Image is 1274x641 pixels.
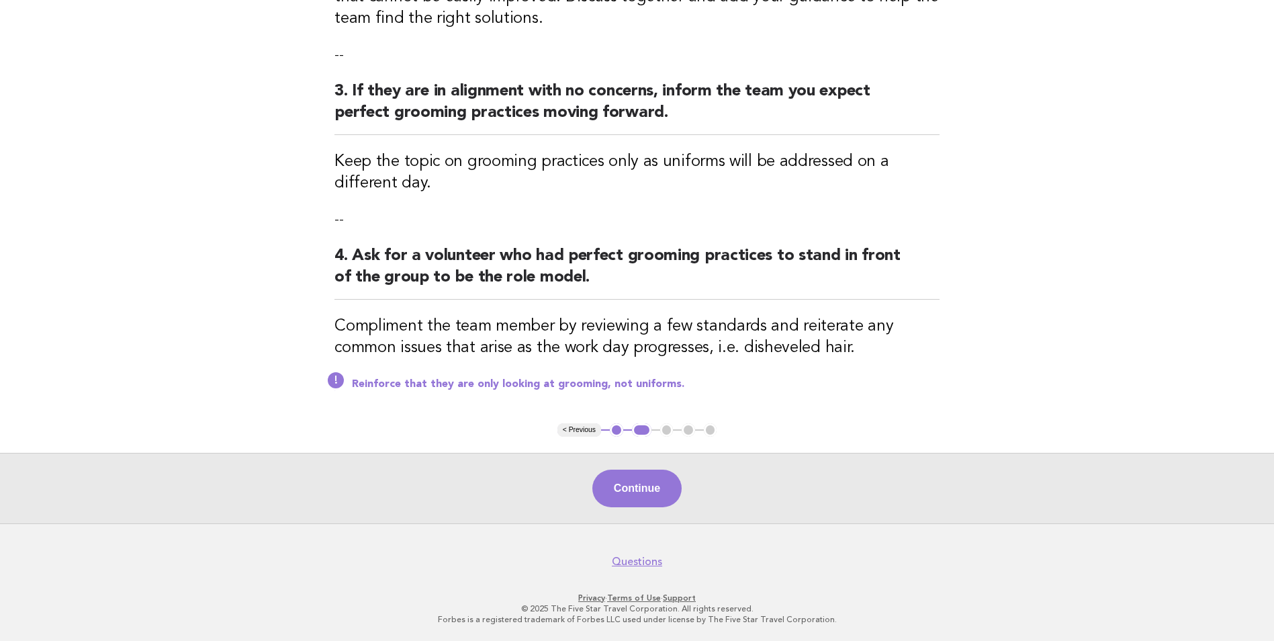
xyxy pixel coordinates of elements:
[226,614,1048,625] p: Forbes is a registered trademark of Forbes LLC used under license by The Five Star Travel Corpora...
[610,423,623,437] button: 1
[334,316,940,359] h3: Compliment the team member by reviewing a few standards and reiterate any common issues that aris...
[612,555,662,568] a: Questions
[334,81,940,135] h2: 3. If they are in alignment with no concerns, inform the team you expect perfect grooming practic...
[334,245,940,300] h2: 4. Ask for a volunteer who had perfect grooming practices to stand in front of the group to be th...
[352,378,940,391] p: Reinforce that they are only looking at grooming, not uniforms.
[334,210,940,229] p: --
[578,593,605,603] a: Privacy
[334,46,940,65] p: --
[334,151,940,194] h3: Keep the topic on grooming practices only as uniforms will be addressed on a different day.
[226,593,1048,603] p: · ·
[557,423,601,437] button: < Previous
[226,603,1048,614] p: © 2025 The Five Star Travel Corporation. All rights reserved.
[632,423,651,437] button: 2
[592,470,682,507] button: Continue
[663,593,696,603] a: Support
[607,593,661,603] a: Terms of Use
